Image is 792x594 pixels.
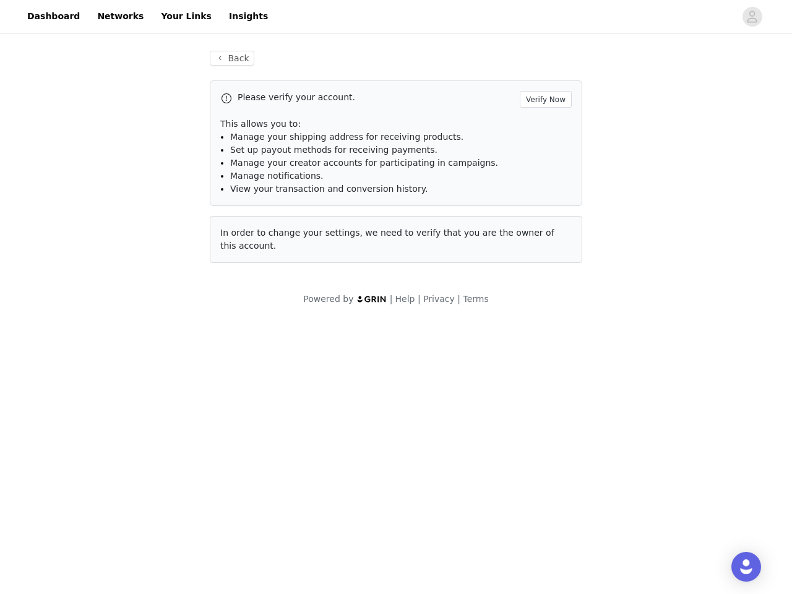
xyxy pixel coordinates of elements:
a: Networks [90,2,151,30]
a: Your Links [153,2,219,30]
button: Back [210,51,254,66]
span: | [390,294,393,304]
img: logo [356,295,387,303]
span: Powered by [303,294,353,304]
span: View your transaction and conversion history. [230,184,428,194]
span: In order to change your settings, we need to verify that you are the owner of this account. [220,228,554,251]
span: | [457,294,460,304]
span: Manage your shipping address for receiving products. [230,132,463,142]
button: Verify Now [520,91,572,108]
a: Dashboard [20,2,87,30]
span: Manage notifications. [230,171,324,181]
span: | [418,294,421,304]
p: Please verify your account. [238,91,515,104]
a: Insights [222,2,275,30]
div: avatar [746,7,758,27]
p: This allows you to: [220,118,572,131]
span: Set up payout methods for receiving payments. [230,145,437,155]
a: Terms [463,294,488,304]
span: Manage your creator accounts for participating in campaigns. [230,158,498,168]
a: Help [395,294,415,304]
div: Open Intercom Messenger [731,552,761,582]
a: Privacy [423,294,455,304]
